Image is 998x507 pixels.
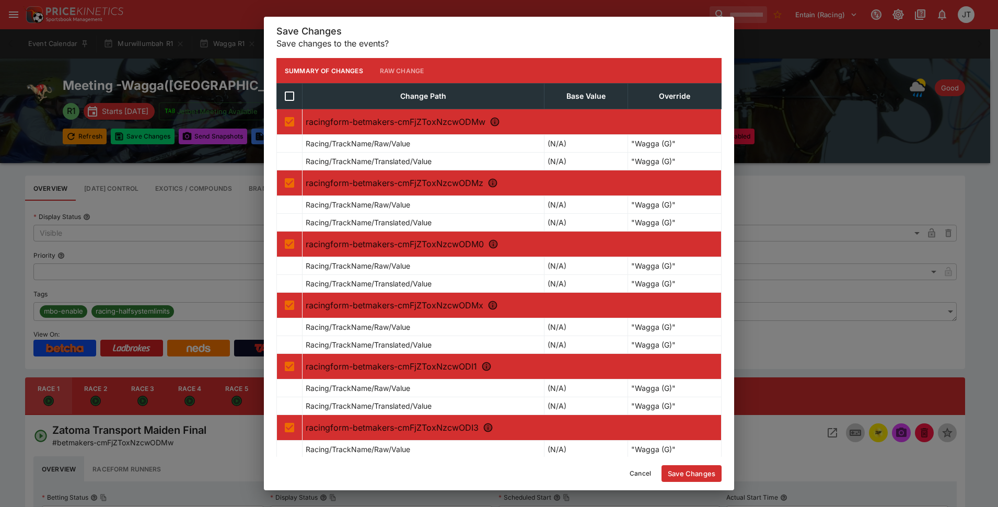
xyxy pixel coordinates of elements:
[276,58,372,83] button: Summary of Changes
[628,257,722,275] td: "Wagga (G)"
[544,257,628,275] td: (N/A)
[628,441,722,458] td: "Wagga (G)"
[628,214,722,232] td: "Wagga (G)"
[544,84,628,109] th: Base Value
[544,214,628,232] td: (N/A)
[628,135,722,153] td: "Wagga (G)"
[488,178,498,188] svg: R2 - Meet Iilysh Here Tonight!
[306,360,718,373] p: racingform-betmakers-cmFjZToxNzcwODI1
[662,465,722,482] button: Save Changes
[544,318,628,336] td: (N/A)
[306,138,410,149] p: Racing/TrackName/Raw/Value
[628,153,722,170] td: "Wagga (G)"
[306,383,410,394] p: Racing/TrackName/Raw/Value
[306,238,718,250] p: racingform-betmakers-cmFjZToxNzcwODM0
[544,196,628,214] td: (N/A)
[544,135,628,153] td: (N/A)
[628,379,722,397] td: "Wagga (G)"
[544,275,628,293] td: (N/A)
[628,336,722,354] td: "Wagga (G)"
[483,422,493,433] svg: R6 - Ladbrokes Bidgee Brisk Final
[276,25,722,37] h5: Save Changes
[544,336,628,354] td: (N/A)
[481,361,492,372] svg: R5 - Ladbrokes Bidgee Local Cup Final
[623,465,657,482] button: Cancel
[628,318,722,336] td: "Wagga (G)"
[306,177,718,189] p: racingform-betmakers-cmFjZToxNzcwODMz
[306,116,718,128] p: racingform-betmakers-cmFjZToxNzcwODMw
[306,278,432,289] p: Racing/TrackName/Translated/Value
[306,444,410,455] p: Racing/TrackName/Raw/Value
[306,156,432,167] p: Racing/TrackName/Translated/Value
[306,217,432,228] p: Racing/TrackName/Translated/Value
[488,239,498,249] svg: R3 - Bidgee Mechanical Final
[372,58,433,83] button: Raw Change
[488,300,498,310] svg: R4 - The Ladbrokes Wagga Final
[306,339,432,350] p: Racing/TrackName/Translated/Value
[544,379,628,397] td: (N/A)
[544,397,628,415] td: (N/A)
[306,260,410,271] p: Racing/TrackName/Raw/Value
[276,37,722,50] p: Save changes to the events?
[544,441,628,458] td: (N/A)
[303,84,544,109] th: Change Path
[628,196,722,214] td: "Wagga (G)"
[306,299,718,312] p: racingform-betmakers-cmFjZToxNzcwODMx
[306,400,432,411] p: Racing/TrackName/Translated/Value
[628,84,722,109] th: Override
[544,153,628,170] td: (N/A)
[306,421,718,434] p: racingform-betmakers-cmFjZToxNzcwODI3
[306,199,410,210] p: Racing/TrackName/Raw/Value
[628,397,722,415] td: "Wagga (G)"
[628,275,722,293] td: "Wagga (G)"
[490,117,500,127] svg: R1 - Zatoma Transport Maiden Final
[306,321,410,332] p: Racing/TrackName/Raw/Value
